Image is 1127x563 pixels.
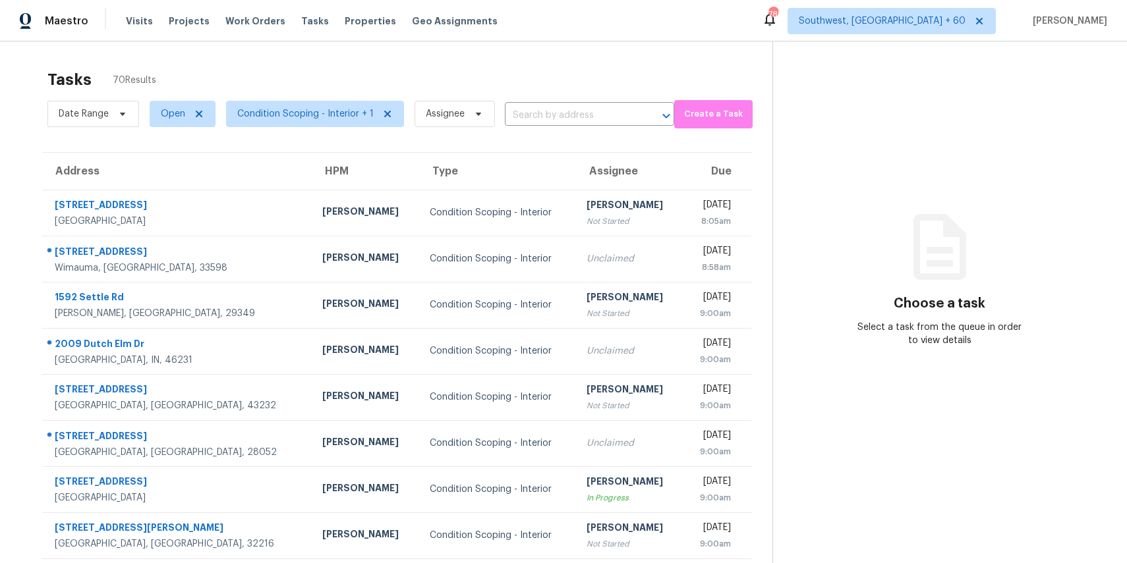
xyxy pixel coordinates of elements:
[587,475,673,491] div: [PERSON_NAME]
[768,8,778,21] div: 785
[237,107,374,121] span: Condition Scoping - Interior + 1
[694,261,731,274] div: 8:58am
[694,215,731,228] div: 8:05am
[694,383,731,399] div: [DATE]
[694,290,731,307] div: [DATE]
[694,429,731,445] div: [DATE]
[55,446,301,459] div: [GEOGRAPHIC_DATA], [GEOGRAPHIC_DATA], 28052
[113,74,156,87] span: 70 Results
[322,297,409,313] div: [PERSON_NAME]
[322,481,409,498] div: [PERSON_NAME]
[857,321,1023,347] div: Select a task from the queue in order to view details
[161,107,185,121] span: Open
[45,14,88,28] span: Maestro
[55,491,301,504] div: [GEOGRAPHIC_DATA]
[694,198,731,215] div: [DATE]
[55,337,301,354] div: 2009 Dutch Elm Dr
[55,198,301,215] div: [STREET_ADDRESS]
[225,14,285,28] span: Work Orders
[694,537,731,550] div: 9:00am
[55,475,301,491] div: [STREET_ADDRESS]
[587,383,673,399] div: [PERSON_NAME]
[694,399,731,412] div: 9:00am
[412,14,498,28] span: Geo Assignments
[59,107,109,121] span: Date Range
[126,14,153,28] span: Visits
[430,206,566,219] div: Condition Scoping - Interior
[894,297,985,310] h3: Choose a task
[694,244,731,261] div: [DATE]
[169,14,210,28] span: Projects
[683,153,751,190] th: Due
[587,215,673,228] div: Not Started
[55,307,301,320] div: [PERSON_NAME], [GEOGRAPHIC_DATA], 29349
[430,437,566,450] div: Condition Scoping - Interior
[426,107,465,121] span: Assignee
[430,252,566,265] div: Condition Scoping - Interior
[587,198,673,215] div: [PERSON_NAME]
[587,344,673,358] div: Unclaimed
[430,344,566,358] div: Condition Scoping - Interior
[694,307,731,320] div: 9:00am
[657,107,676,125] button: Open
[681,107,747,122] span: Create a Task
[322,527,409,544] div: [PERSON_NAME]
[55,290,301,307] div: 1592 Settle Rd
[301,16,329,26] span: Tasks
[55,383,301,399] div: [STREET_ADDRESS]
[694,445,731,458] div: 9:00am
[674,100,753,128] button: Create a Task
[55,215,301,228] div: [GEOGRAPHIC_DATA]
[587,537,673,550] div: Not Started
[322,205,409,221] div: [PERSON_NAME]
[587,437,673,450] div: Unclaimed
[55,245,301,261] div: [STREET_ADDRESS]
[55,354,301,367] div: [GEOGRAPHIC_DATA], IN, 46231
[322,435,409,452] div: [PERSON_NAME]
[55,261,301,275] div: Wimauma, [GEOGRAPHIC_DATA], 33598
[587,290,673,307] div: [PERSON_NAME]
[42,153,312,190] th: Address
[345,14,396,28] span: Properties
[55,399,301,412] div: [GEOGRAPHIC_DATA], [GEOGRAPHIC_DATA], 43232
[587,399,673,412] div: Not Started
[55,429,301,446] div: [STREET_ADDRESS]
[587,307,673,320] div: Not Started
[694,353,731,366] div: 9:00am
[430,529,566,542] div: Condition Scoping - Interior
[430,483,566,496] div: Condition Scoping - Interior
[419,153,577,190] th: Type
[55,537,301,550] div: [GEOGRAPHIC_DATA], [GEOGRAPHIC_DATA], 32216
[576,153,683,190] th: Assignee
[587,521,673,537] div: [PERSON_NAME]
[322,251,409,267] div: [PERSON_NAME]
[587,491,673,504] div: In Progress
[55,521,301,537] div: [STREET_ADDRESS][PERSON_NAME]
[312,153,419,190] th: HPM
[430,390,566,404] div: Condition Scoping - Interior
[694,336,731,353] div: [DATE]
[694,475,731,491] div: [DATE]
[587,252,673,265] div: Unclaimed
[47,73,92,86] h2: Tasks
[430,298,566,311] div: Condition Scoping - Interior
[505,105,637,126] input: Search by address
[322,389,409,406] div: [PERSON_NAME]
[322,343,409,360] div: [PERSON_NAME]
[1027,14,1107,28] span: [PERSON_NAME]
[694,491,731,504] div: 9:00am
[799,14,966,28] span: Southwest, [GEOGRAPHIC_DATA] + 60
[694,521,731,537] div: [DATE]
